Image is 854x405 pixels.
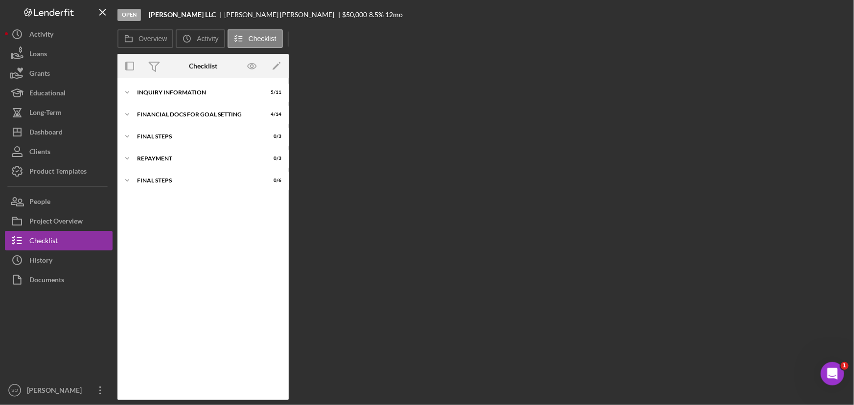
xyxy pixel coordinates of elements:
div: Final Steps [137,178,257,183]
div: Open [117,9,141,21]
button: Long-Term [5,103,113,122]
button: History [5,250,113,270]
div: 5 / 11 [264,90,281,95]
button: Loans [5,44,113,64]
div: FINAL STEPS [137,134,257,139]
button: Checklist [5,231,113,250]
div: Checklist [189,62,217,70]
div: INQUIRY INFORMATION [137,90,257,95]
button: Overview [117,29,173,48]
div: Clients [29,142,50,164]
button: Product Templates [5,161,113,181]
div: People [29,192,50,214]
span: $50,000 [343,10,368,19]
button: Checklist [228,29,283,48]
div: Dashboard [29,122,63,144]
button: Project Overview [5,211,113,231]
div: 8.5 % [369,11,384,19]
div: Financial Docs for Goal Setting [137,112,257,117]
div: Activity [29,24,53,46]
div: Documents [29,270,64,292]
b: [PERSON_NAME] LLC [149,11,216,19]
div: Project Overview [29,211,83,233]
button: Grants [5,64,113,83]
button: Educational [5,83,113,103]
button: Activity [5,24,113,44]
label: Checklist [249,35,277,43]
div: Repayment [137,156,257,161]
button: Documents [5,270,113,290]
div: Educational [29,83,66,105]
text: SO [11,388,18,393]
button: Dashboard [5,122,113,142]
div: [PERSON_NAME] [PERSON_NAME] [224,11,343,19]
div: 0 / 3 [264,156,281,161]
button: Clients [5,142,113,161]
iframe: Intercom live chat [821,362,844,385]
div: Loans [29,44,47,66]
div: History [29,250,52,272]
div: Long-Term [29,103,62,125]
div: Product Templates [29,161,87,183]
div: Checklist [29,231,58,253]
button: SO[PERSON_NAME] [5,381,113,400]
div: 0 / 3 [264,134,281,139]
div: [PERSON_NAME] [24,381,88,403]
label: Activity [197,35,218,43]
button: People [5,192,113,211]
button: Activity [176,29,225,48]
div: Grants [29,64,50,86]
div: 4 / 14 [264,112,281,117]
span: 1 [841,362,849,370]
div: 12 mo [385,11,403,19]
label: Overview [138,35,167,43]
div: 0 / 6 [264,178,281,183]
